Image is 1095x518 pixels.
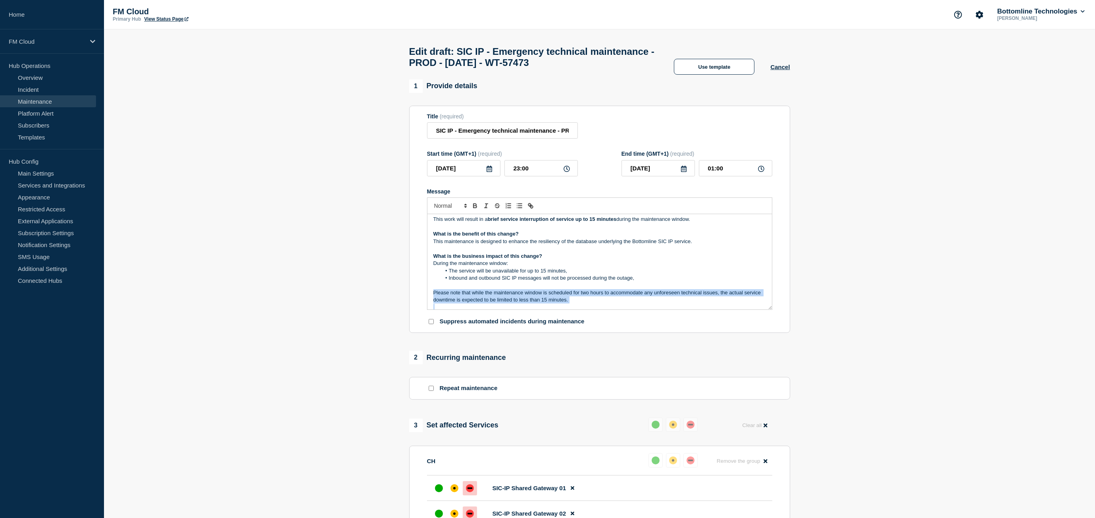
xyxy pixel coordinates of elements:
div: End time (GMT+1) [622,151,772,157]
button: down [683,453,698,468]
span: (required) [670,151,695,157]
span: 1 [409,79,423,93]
h1: Edit draft: SIC IP - Emergency technical maintenance - PROD - [DATE] - WT-57473 [409,46,658,68]
button: Use template [674,59,754,75]
p: Primary Hub [113,16,141,22]
strong: What is the benefit of this change? [433,231,519,237]
p: [PERSON_NAME] [996,15,1078,21]
input: HH:MM [699,160,772,176]
div: affected [450,484,458,492]
p: FM Cloud [113,7,271,16]
p: During the maintenance window: [433,260,766,267]
div: affected [450,510,458,518]
button: Remove the group [712,453,772,469]
div: down [466,484,474,492]
input: Repeat maintenance [429,386,434,391]
span: (required) [440,113,464,120]
div: Start time (GMT+1) [427,151,578,157]
strong: brief service interruption of service up to 15 minutes [488,216,616,222]
p: FM Cloud [9,38,85,45]
button: Support [950,6,966,23]
strong: What is the business impact of this change? [433,253,543,259]
div: affected [669,421,677,429]
input: Title [427,122,578,139]
span: 3 [409,419,423,432]
input: HH:MM [504,160,578,176]
p: Please note that while the maintenance window is scheduled for two hours to accommodate any unfor... [433,289,766,304]
span: 2 [409,351,423,364]
p: This work will result in a during the maintenance window. [433,216,766,223]
div: down [466,510,474,518]
input: Suppress automated incidents during maintenance [429,319,434,324]
div: Title [427,113,578,120]
button: Account settings [971,6,988,23]
button: Toggle italic text [481,201,492,211]
button: down [683,417,698,432]
span: Remove the group [717,458,760,464]
div: down [687,421,695,429]
button: Bottomline Technologies [996,8,1086,15]
p: CH [427,458,436,464]
p: Repeat maintenance [440,385,498,392]
div: up [435,510,443,518]
span: SIC-IP Shared Gateway 02 [493,510,566,517]
li: The service will be unavailable for up to 15 minutes, [441,267,766,274]
div: up [652,456,660,464]
a: View Status Page [144,16,188,22]
div: up [652,421,660,429]
span: SIC-IP Shared Gateway 01 [493,485,566,491]
div: Provide details [409,79,477,93]
div: up [435,484,443,492]
button: Clear all [737,417,772,433]
span: Font size [431,201,470,211]
div: Recurring maintenance [409,351,506,364]
button: up [649,417,663,432]
div: down [687,456,695,464]
div: Set affected Services [409,419,498,432]
button: Toggle ordered list [503,201,514,211]
div: Message [427,214,772,309]
input: YYYY-MM-DD [622,160,695,176]
button: Toggle link [525,201,536,211]
button: affected [666,417,680,432]
p: This maintenance is designed to enhance the resiliency of the database underlying the Bottomline ... [433,238,766,245]
button: affected [666,453,680,468]
div: affected [669,456,677,464]
input: YYYY-MM-DD [427,160,500,176]
button: Toggle strikethrough text [492,201,503,211]
button: Toggle bold text [470,201,481,211]
button: Toggle bulleted list [514,201,525,211]
li: Inbound and outbound SIC IP messages will not be processed during the outage, [441,274,766,282]
button: up [649,453,663,468]
button: Cancel [770,64,790,70]
span: (required) [478,151,502,157]
div: Message [427,188,772,195]
p: Suppress automated incidents during maintenance [440,318,585,325]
